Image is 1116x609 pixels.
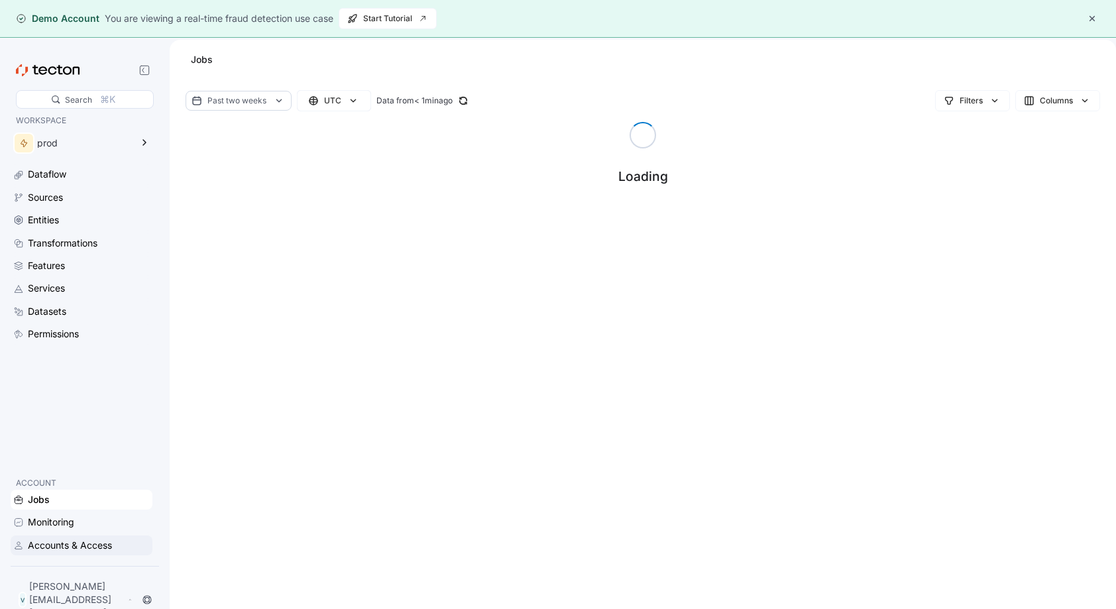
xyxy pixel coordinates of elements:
[100,92,115,107] div: ⌘K
[28,281,65,296] div: Services
[11,490,152,510] a: Jobs
[1040,94,1073,107] div: Columns
[16,476,147,490] p: ACCOUNT
[347,9,428,28] span: Start Tutorial
[65,93,92,106] div: Search
[630,122,656,148] span: Loading
[1015,90,1100,111] button: Columns
[186,53,218,66] div: Jobs
[297,90,371,111] button: UTC
[207,94,270,107] div: Past two weeks
[11,535,152,555] a: Accounts & Access
[11,256,152,276] a: Features
[16,90,154,109] div: Search⌘K
[376,94,453,107] div: Data from < 1min ago
[28,538,112,553] div: Accounts & Access
[960,94,983,107] div: Filters
[11,278,152,298] a: Services
[11,188,152,207] a: Sources
[19,592,27,608] div: V
[28,492,50,507] div: Jobs
[28,304,66,319] div: Datasets
[11,324,152,344] a: Permissions
[11,164,152,184] a: Dataflow
[324,94,341,107] div: UTC
[11,512,152,532] a: Monitoring
[28,213,59,227] div: Entities
[935,90,1010,111] button: Filters
[37,138,131,148] div: prod
[339,8,437,29] button: Start Tutorial
[28,236,97,250] div: Transformations
[105,11,333,26] div: You are viewing a real-time fraud detection use case
[28,515,74,529] div: Monitoring
[28,258,65,273] div: Features
[618,168,668,184] div: Loading
[16,114,147,127] p: WORKSPACE
[11,302,152,321] a: Datasets
[28,167,66,182] div: Dataflow
[28,190,63,205] div: Sources
[11,210,152,230] a: Entities
[16,12,99,25] div: Demo Account
[28,327,79,341] div: Permissions
[11,233,152,253] a: Transformations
